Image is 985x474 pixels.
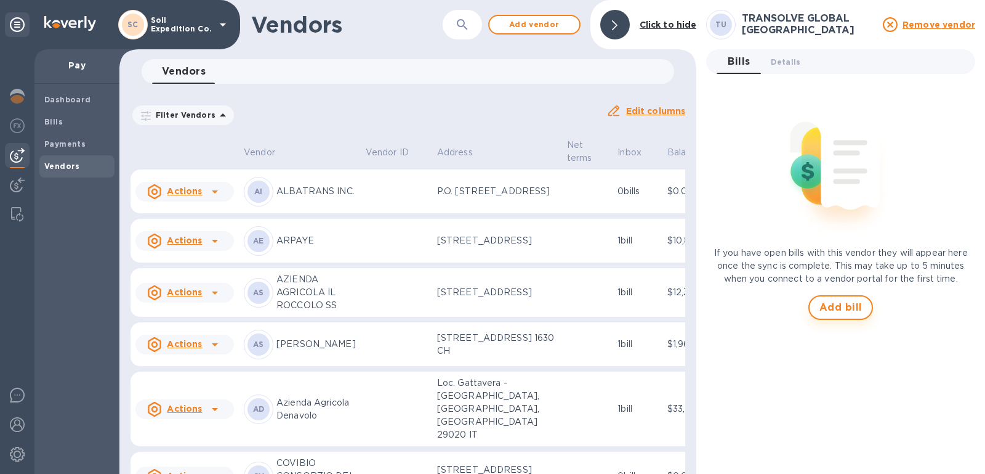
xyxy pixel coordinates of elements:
p: [STREET_ADDRESS] [437,234,557,247]
b: AS [253,288,264,297]
b: AS [253,340,264,349]
img: Logo [44,16,96,31]
u: Actions [167,404,202,414]
span: Details [771,55,800,68]
p: [STREET_ADDRESS] [437,286,557,299]
b: TU [715,20,727,29]
p: Azienda Agricola Denavolo [276,396,356,422]
b: AI [254,187,263,196]
b: Payments [44,139,86,149]
span: Vendor [244,146,291,159]
u: Edit columns [626,106,686,116]
b: Bills [44,117,63,126]
div: Unpin categories [5,12,30,37]
p: [STREET_ADDRESS] 1630 CH [437,332,557,358]
p: $10,897.44 [667,234,718,247]
p: 1 bill [617,402,657,415]
b: AE [253,236,264,245]
p: ARPAYE [276,234,356,247]
h1: Vendors [251,12,443,38]
b: Click to hide [640,20,697,30]
u: Actions [167,235,202,245]
span: Address [437,146,489,159]
p: ALBATRANS INC. [276,185,356,198]
p: $33,790.17 [667,402,718,415]
u: Actions [167,186,202,196]
p: P.O. [STREET_ADDRESS] [437,185,557,198]
p: Filter Vendors [151,110,215,120]
b: Vendors [44,161,80,171]
span: Add bill [819,300,862,315]
span: Vendors [162,63,206,80]
p: If you have open bills with this vendor they will appear here once the sync is complete. This may... [706,247,975,285]
u: Actions [167,287,202,297]
p: Vendor ID [366,146,409,159]
p: 1 bill [617,286,657,299]
u: Remove vendor [903,20,975,30]
button: Add vendor [488,15,581,35]
b: Dashboard [44,95,91,104]
p: $0.00 [667,185,718,198]
button: Add bill [808,295,874,320]
img: Foreign exchange [10,118,25,133]
span: Net terms [567,139,608,165]
b: SC [127,20,139,29]
span: Bills [728,53,750,70]
p: Vendor [244,146,275,159]
p: Soil Expedition Co. [151,16,212,33]
b: AD [253,404,265,414]
p: [PERSON_NAME] [276,338,356,351]
p: AZIENDA AGRICOLA IL ROCCOLO SS [276,273,356,312]
span: Balance [667,146,718,159]
p: 1 bill [617,234,657,247]
p: Balance [667,146,702,159]
h3: TRANSOLVE GLOBAL [GEOGRAPHIC_DATA] [742,13,875,36]
p: 1 bill [617,338,657,351]
p: Address [437,146,473,159]
span: Inbox [617,146,657,159]
span: Vendor ID [366,146,425,159]
p: Pay [44,59,110,72]
p: $12,355.37 [667,286,718,299]
u: Actions [167,339,202,349]
span: Add vendor [499,17,569,32]
p: $1,968.25 [667,338,718,351]
p: Loc. Gattavera - [GEOGRAPHIC_DATA], [GEOGRAPHIC_DATA], [GEOGRAPHIC_DATA] 29020 IT [437,377,557,441]
p: Inbox [617,146,641,159]
p: 0 bills [617,185,657,198]
p: Net terms [567,139,592,165]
